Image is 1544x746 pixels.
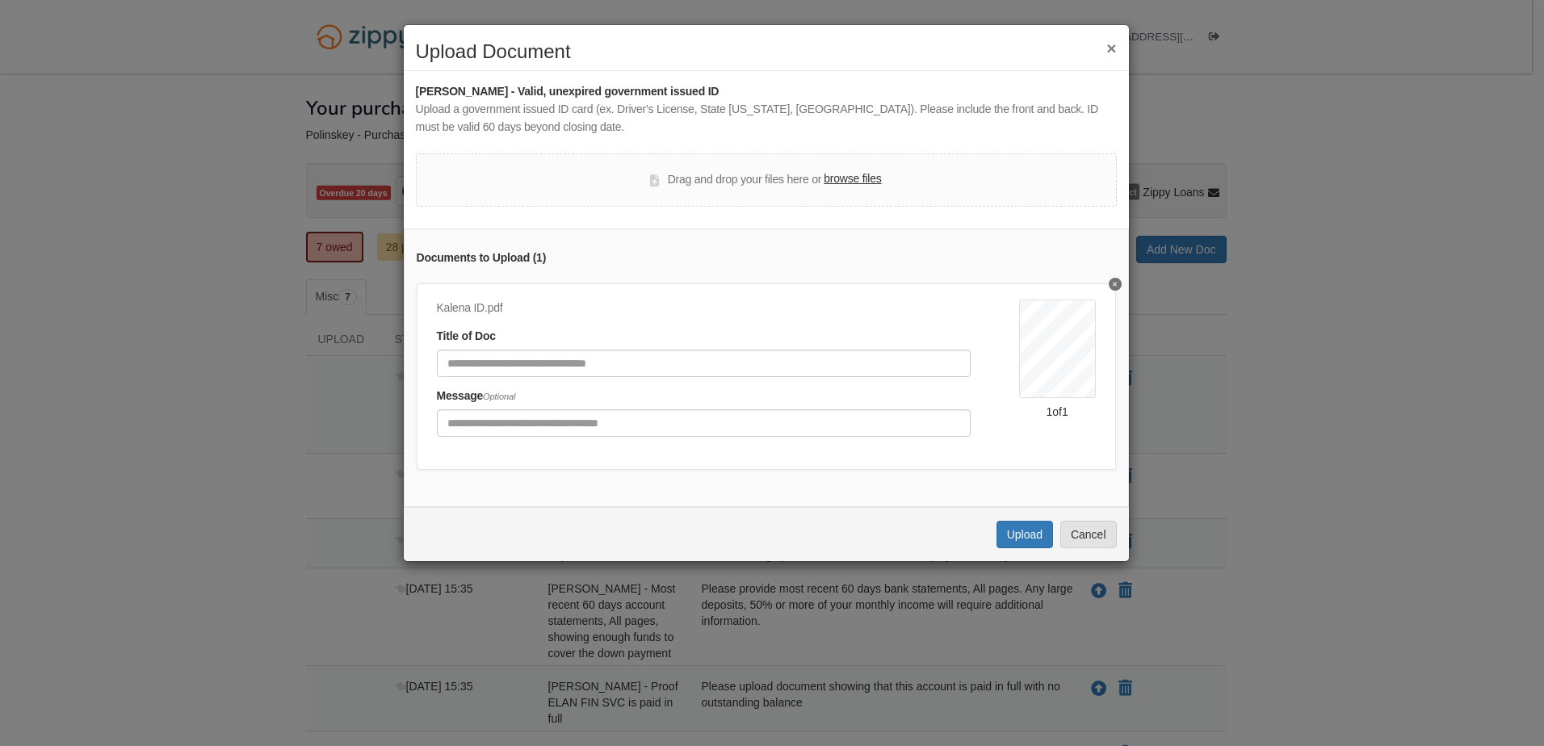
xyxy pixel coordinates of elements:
div: Documents to Upload ( 1 ) [417,249,1116,267]
div: [PERSON_NAME] - Valid, unexpired government issued ID [416,83,1117,101]
div: Drag and drop your files here or [650,170,881,190]
h2: Upload Document [416,41,1117,62]
input: Document Title [437,350,971,377]
label: Title of Doc [437,328,496,346]
button: Cancel [1060,521,1117,548]
label: browse files [824,170,881,188]
div: 1 of 1 [1019,404,1096,420]
input: Include any comments on this document [437,409,971,437]
div: Upload a government issued ID card (ex. Driver's License, State [US_STATE], [GEOGRAPHIC_DATA]). P... [416,101,1117,136]
label: Message [437,388,516,405]
button: × [1106,40,1116,57]
button: Upload [996,521,1053,548]
button: Delete undefined [1109,278,1122,291]
span: Optional [483,392,515,401]
div: Kalena ID.pdf [437,300,971,317]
